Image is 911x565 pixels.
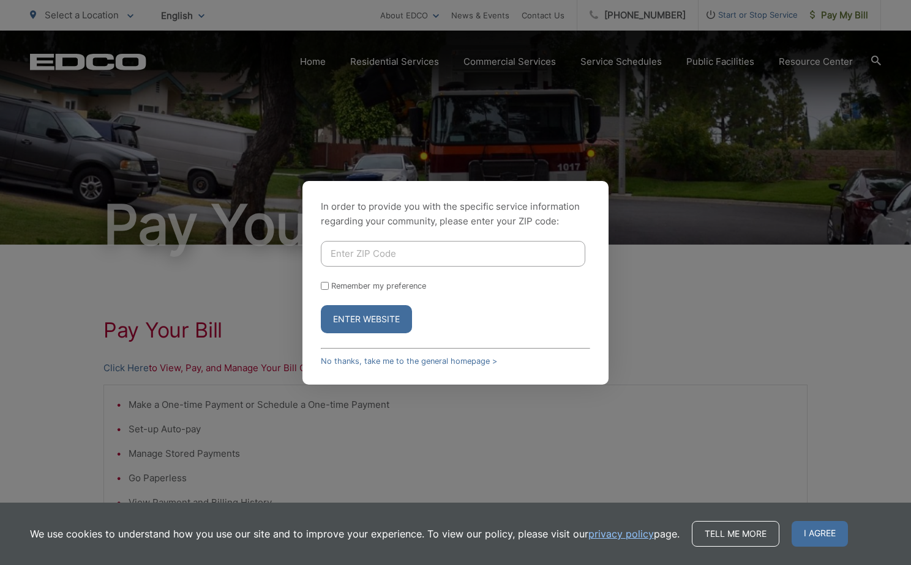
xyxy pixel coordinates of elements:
[321,305,412,333] button: Enter Website
[321,356,497,366] a: No thanks, take me to the general homepage >
[321,241,585,267] input: Enter ZIP Code
[692,521,779,547] a: Tell me more
[792,521,848,547] span: I agree
[321,199,590,229] p: In order to provide you with the specific service information regarding your community, please en...
[331,281,426,290] label: Remember my preference
[588,526,654,541] a: privacy policy
[30,526,680,541] p: We use cookies to understand how you use our site and to improve your experience. To view our pol...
